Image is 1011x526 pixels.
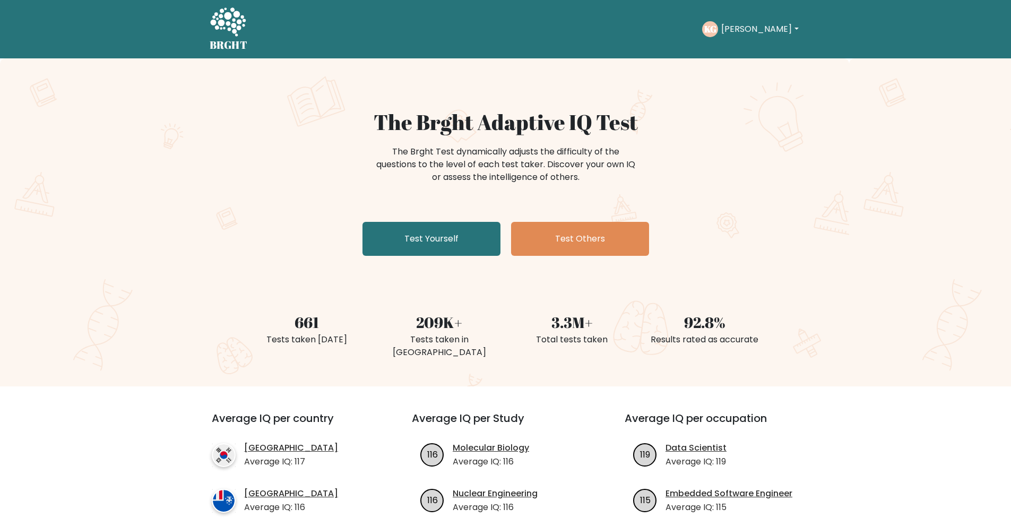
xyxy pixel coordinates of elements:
h5: BRGHT [210,39,248,51]
h3: Average IQ per country [212,412,374,437]
button: [PERSON_NAME] [718,22,801,36]
text: KG [704,23,716,35]
div: Tests taken in [GEOGRAPHIC_DATA] [379,333,499,359]
div: Total tests taken [512,333,632,346]
h3: Average IQ per Study [412,412,599,437]
a: Embedded Software Engineer [666,487,792,500]
a: Molecular Biology [453,442,529,454]
div: 209K+ [379,311,499,333]
div: Results rated as accurate [645,333,765,346]
p: Average IQ: 119 [666,455,727,468]
p: Average IQ: 117 [244,455,338,468]
text: 116 [427,448,438,460]
p: Average IQ: 115 [666,501,792,514]
h3: Average IQ per occupation [625,412,812,437]
div: Tests taken [DATE] [247,333,367,346]
a: [GEOGRAPHIC_DATA] [244,487,338,500]
a: [GEOGRAPHIC_DATA] [244,442,338,454]
a: Nuclear Engineering [453,487,538,500]
div: 3.3M+ [512,311,632,333]
p: Average IQ: 116 [453,501,538,514]
img: country [212,443,236,467]
div: 92.8% [645,311,765,333]
a: Data Scientist [666,442,727,454]
text: 119 [640,448,650,460]
h1: The Brght Adaptive IQ Test [247,109,765,135]
text: 115 [640,494,651,506]
a: Test Others [511,222,649,256]
a: BRGHT [210,4,248,54]
p: Average IQ: 116 [244,501,338,514]
div: The Brght Test dynamically adjusts the difficulty of the questions to the level of each test take... [373,145,638,184]
a: Test Yourself [362,222,500,256]
text: 116 [427,494,438,506]
img: country [212,489,236,513]
div: 661 [247,311,367,333]
p: Average IQ: 116 [453,455,529,468]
